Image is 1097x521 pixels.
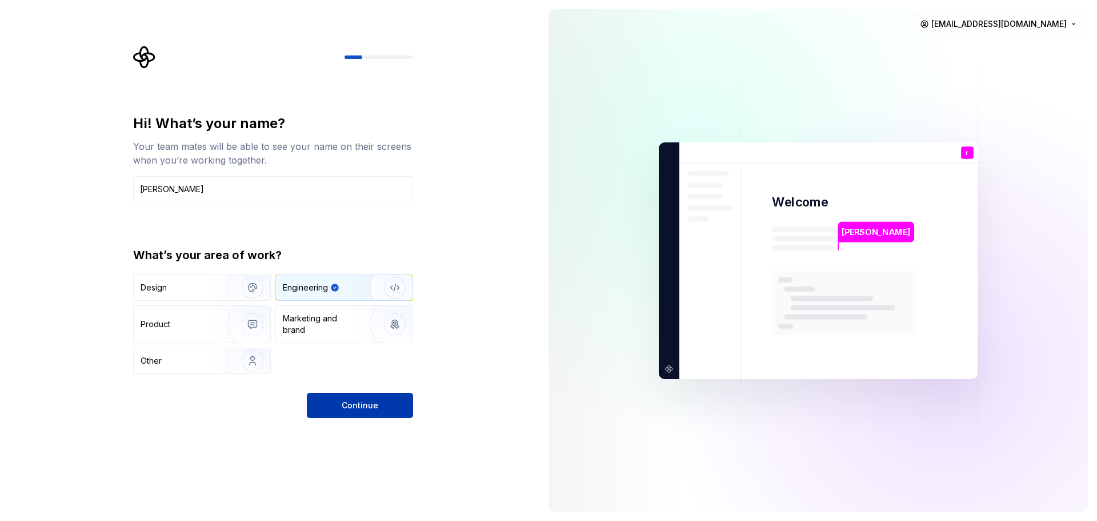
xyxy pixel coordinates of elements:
div: What’s your area of work? [133,247,413,263]
div: Hi! What’s your name? [133,114,413,133]
p: [PERSON_NAME] [842,225,910,238]
button: Continue [307,393,413,418]
button: [EMAIL_ADDRESS][DOMAIN_NAME] [915,14,1083,34]
div: Your team mates will be able to see your name on their screens when you’re working together. [133,140,413,167]
div: Marketing and brand [283,313,360,336]
div: Other [141,355,162,367]
div: Product [141,319,170,330]
p: Welcome [772,194,828,210]
p: r [966,149,968,156]
span: [EMAIL_ADDRESS][DOMAIN_NAME] [931,18,1067,30]
svg: Supernova Logo [133,46,156,69]
div: Design [141,282,167,293]
div: Engineering [283,282,328,293]
span: Continue [342,400,378,411]
input: Han Solo [133,176,413,201]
